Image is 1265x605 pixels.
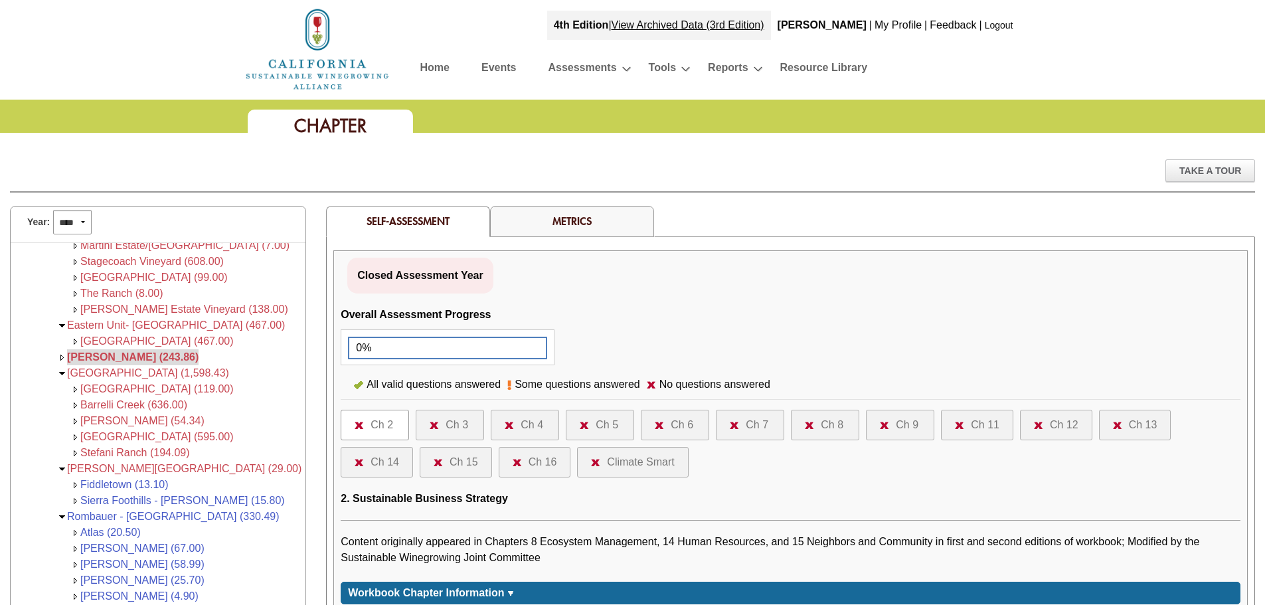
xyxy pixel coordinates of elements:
img: icon-no-questions-answered.png [880,422,889,429]
span: 2. Sustainable Business Strategy [341,493,508,504]
a: [PERSON_NAME] (67.00) [80,543,205,554]
a: Barrelli Creek (636.00) [80,399,187,410]
a: [PERSON_NAME] (54.34) [80,415,205,426]
a: [PERSON_NAME] Estate Vineyard (138.00) [80,303,288,315]
a: [PERSON_NAME][GEOGRAPHIC_DATA] (29.00) [67,463,301,474]
div: Ch 6 [671,417,693,433]
img: Collapse <span class='AgFacilityColorRed'>Eastern Unit- Solano County Ranches (467.00)</span> [57,321,67,331]
div: No questions answered [656,377,777,392]
div: Overall Assessment Progress [341,307,491,323]
img: icon-no-questions-answered.png [1113,422,1122,429]
div: Ch 2 [371,417,393,433]
a: Ch 5 [580,417,620,433]
a: Rombauer - [GEOGRAPHIC_DATA] (330.49) [67,511,280,522]
a: Ch 9 [880,417,920,433]
span: Content originally appeared in Chapters 8 Ecosystem Management, 14 Human Resources, and 15 Neighb... [341,536,1199,563]
a: Logout [985,20,1013,31]
a: Ch 8 [805,417,845,433]
div: | [547,11,771,40]
a: [GEOGRAPHIC_DATA] (99.00) [80,272,228,283]
div: Ch 14 [371,454,399,470]
div: Ch 8 [821,417,843,433]
img: icon-no-questions-answered.png [355,422,364,429]
div: Ch 5 [596,417,618,433]
a: Ch 3 [430,417,470,433]
a: [PERSON_NAME] (58.99) [80,559,205,570]
div: | [868,11,873,40]
a: The Ranch (8.00) [80,288,163,299]
span: Self-Assessment [367,214,450,228]
a: Home [420,58,450,82]
a: Assessments [548,58,616,82]
a: Feedback [930,19,976,31]
a: [GEOGRAPHIC_DATA] (467.00) [80,335,234,347]
a: Ch 15 [434,454,478,470]
a: Stefani Ranch (194.09) [80,447,190,458]
a: Home [244,43,390,54]
a: [GEOGRAPHIC_DATA] (1,598.43) [67,367,229,379]
a: Reports [708,58,748,82]
a: Ch 14 [355,454,399,470]
a: [GEOGRAPHIC_DATA] (119.00) [80,383,234,394]
a: Fiddletown (13.10) [80,479,169,490]
a: [PERSON_NAME] (25.70) [80,574,205,586]
a: Ch 12 [1034,417,1078,433]
a: Martini Estate/[GEOGRAPHIC_DATA] (7.00) [80,240,290,251]
img: icon-no-questions-answered.png [430,422,439,429]
img: sort_arrow_down.gif [507,591,514,596]
a: Metrics [552,214,592,228]
img: icon-no-questions-answered.png [591,459,600,466]
a: [PERSON_NAME] (243.86) [67,351,199,363]
strong: 4th Edition [554,19,609,31]
a: My Profile [875,19,922,31]
a: Tools [649,58,676,82]
img: icon-no-questions-answered.png [647,381,656,389]
div: | [923,11,928,40]
div: Ch 7 [746,417,768,433]
a: Atlas (20.50) [80,527,141,538]
a: [PERSON_NAME] (4.90) [80,590,199,602]
span: Workbook Chapter Information [348,587,504,598]
img: icon-no-questions-answered.png [1034,422,1043,429]
div: Climate Smart [607,454,674,470]
div: Ch 16 [529,454,557,470]
img: icon-all-questions-answered.png [354,381,363,389]
img: icon-some-questions-answered.png [507,380,511,390]
span: Eastern Unit- [GEOGRAPHIC_DATA] (467.00) [67,319,285,331]
a: Ch 4 [505,417,545,433]
img: icon-no-questions-answered.png [730,422,739,429]
a: Stagecoach Vineyard (608.00) [80,256,224,267]
div: Ch 9 [896,417,918,433]
a: View Archived Data (3rd Edition) [612,19,764,31]
div: Take A Tour [1165,159,1255,182]
img: Collapse Rombauer - Napa County Vineyards (330.49) [57,512,67,522]
div: Ch 15 [450,454,478,470]
a: Ch 11 [955,417,999,433]
img: icon-no-questions-answered.png [655,422,664,429]
div: Ch 4 [521,417,543,433]
span: Chapter [294,114,367,137]
img: icon-no-questions-answered.png [513,459,522,466]
a: Sierra Foothills - [PERSON_NAME] (15.80) [80,495,285,506]
img: icon-no-questions-answered.png [580,422,589,429]
a: Events [481,58,516,82]
a: Ch 6 [655,417,695,433]
a: Climate Smart [591,454,674,470]
img: icon-no-questions-answered.png [434,459,443,466]
a: [GEOGRAPHIC_DATA] (595.00) [80,431,234,442]
div: Ch 3 [446,417,468,433]
span: Closed Assessment Year [357,270,483,281]
div: Click for more or less content [341,582,1240,604]
img: icon-no-questions-answered.png [805,422,814,429]
div: Ch 13 [1129,417,1157,433]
